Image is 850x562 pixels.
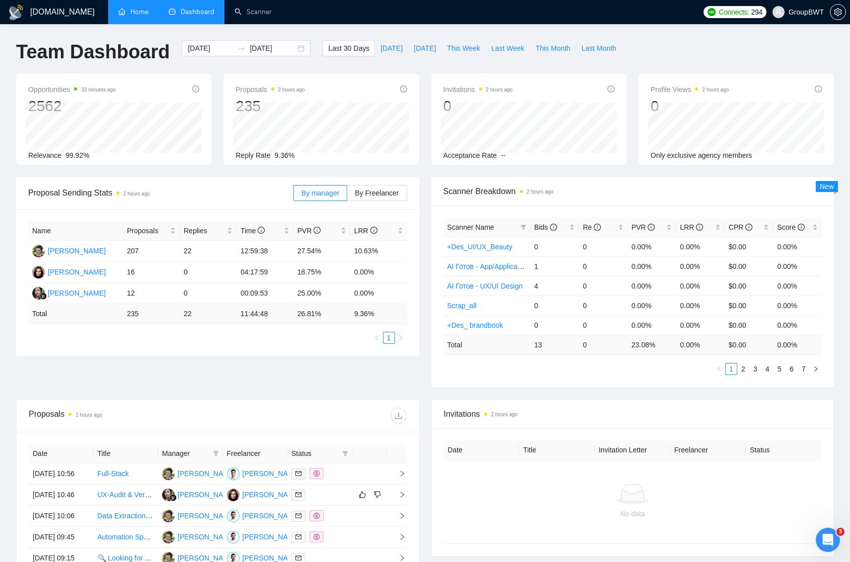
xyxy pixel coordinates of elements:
[670,440,746,460] th: Freelancer
[383,332,395,344] li: 1
[447,223,494,231] span: Scanner Name
[836,528,844,536] span: 3
[676,335,725,354] td: 0.00 %
[180,221,237,241] th: Replies
[550,224,557,231] span: info-circle
[243,510,300,521] div: [PERSON_NAME]
[786,363,797,374] a: 6
[180,283,237,304] td: 0
[391,512,406,519] span: right
[773,256,822,276] td: 0.00%
[746,440,821,460] th: Status
[725,276,774,296] td: $0.00
[527,189,554,195] time: 2 hours ago
[676,276,725,296] td: 0.00%
[579,315,628,335] td: 0
[162,511,236,519] a: AS[PERSON_NAME]
[798,363,809,374] a: 7
[48,288,106,299] div: [PERSON_NAME]
[123,262,180,283] td: 16
[725,256,774,276] td: $0.00
[350,262,407,283] td: 0.00%
[94,506,159,527] td: Data Extraction, Reporting, and Engineering Specialist
[223,444,288,463] th: Freelancer
[716,366,722,372] span: left
[745,224,752,231] span: info-circle
[774,363,785,374] a: 5
[162,490,236,498] a: SN[PERSON_NAME]
[293,304,350,324] td: 26.81 %
[127,225,168,236] span: Proposals
[275,151,295,159] span: 9.36%
[713,363,725,375] li: Previous Page
[297,227,321,235] span: PVR
[773,276,822,296] td: 0.00%
[98,533,304,541] a: Automation Specialist for Data Scraping and Outreach Automation
[236,97,304,116] div: 235
[443,185,822,198] span: Scanner Breakdown
[773,296,822,315] td: 0.00%
[28,97,116,116] div: 2562
[651,83,729,96] span: Profile Views
[293,283,350,304] td: 25.00%
[162,469,236,477] a: AS[PERSON_NAME]
[726,363,737,374] a: 1
[237,283,293,304] td: 00:09:53
[816,528,840,552] iframe: Intercom live chat
[48,245,106,256] div: [PERSON_NAME]
[314,513,320,519] span: dollar
[16,40,170,64] h1: Team Dashboard
[374,335,380,341] span: left
[181,8,214,16] span: Dashboard
[444,408,822,420] span: Invitations
[28,221,123,241] th: Name
[749,363,761,375] li: 3
[123,283,180,304] td: 12
[594,224,601,231] span: info-circle
[81,87,115,92] time: 33 minutes ago
[530,335,579,354] td: 13
[651,97,729,116] div: 0
[579,296,628,315] td: 0
[359,491,366,499] span: like
[123,191,150,197] time: 2 hours ago
[400,85,407,92] span: info-circle
[237,304,293,324] td: 11:44:48
[820,182,834,191] span: New
[227,490,300,498] a: SK[PERSON_NAME]
[184,225,225,236] span: Replies
[371,489,383,501] button: dislike
[162,553,236,561] a: AS[PERSON_NAME]
[32,246,106,254] a: AS[PERSON_NAME]
[236,151,270,159] span: Reply Rate
[777,223,804,231] span: Score
[452,508,814,519] div: No data
[719,7,749,18] span: Connects:
[702,87,729,92] time: 2 hours ago
[314,534,320,540] span: dollar
[98,491,291,499] a: UX-Audit & Verbesserungsvorschläge für intex P2P-Lösungen
[810,363,822,375] li: Next Page
[98,554,454,562] a: 🔍 Looking for Python Developer to Scrape Business Owner Leads from [DOMAIN_NAME] and [DOMAIN_NAME]
[628,276,676,296] td: 0.00%
[355,189,399,197] span: By Freelancer
[391,408,407,424] button: download
[295,492,301,498] span: mail
[123,304,180,324] td: 235
[530,40,576,56] button: This Month
[162,531,175,543] img: AS
[180,241,237,262] td: 22
[813,366,819,372] span: right
[530,256,579,276] td: 1
[380,43,403,54] span: [DATE]
[579,237,628,256] td: 0
[391,412,406,420] span: download
[32,287,45,300] img: SN
[486,40,530,56] button: Last Week
[725,296,774,315] td: $0.00
[395,332,407,344] button: right
[29,485,94,506] td: [DATE] 10:46
[238,44,246,52] span: to
[178,510,236,521] div: [PERSON_NAME]
[32,266,45,278] img: SK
